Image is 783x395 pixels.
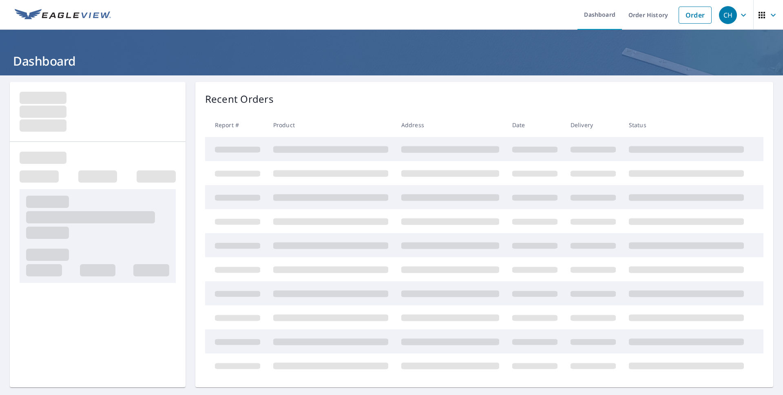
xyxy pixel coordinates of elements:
div: CH [719,6,737,24]
th: Product [267,113,395,137]
p: Recent Orders [205,92,274,106]
th: Status [622,113,750,137]
a: Order [679,7,712,24]
th: Delivery [564,113,622,137]
h1: Dashboard [10,53,773,69]
th: Report # [205,113,267,137]
img: EV Logo [15,9,111,21]
th: Address [395,113,506,137]
th: Date [506,113,564,137]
